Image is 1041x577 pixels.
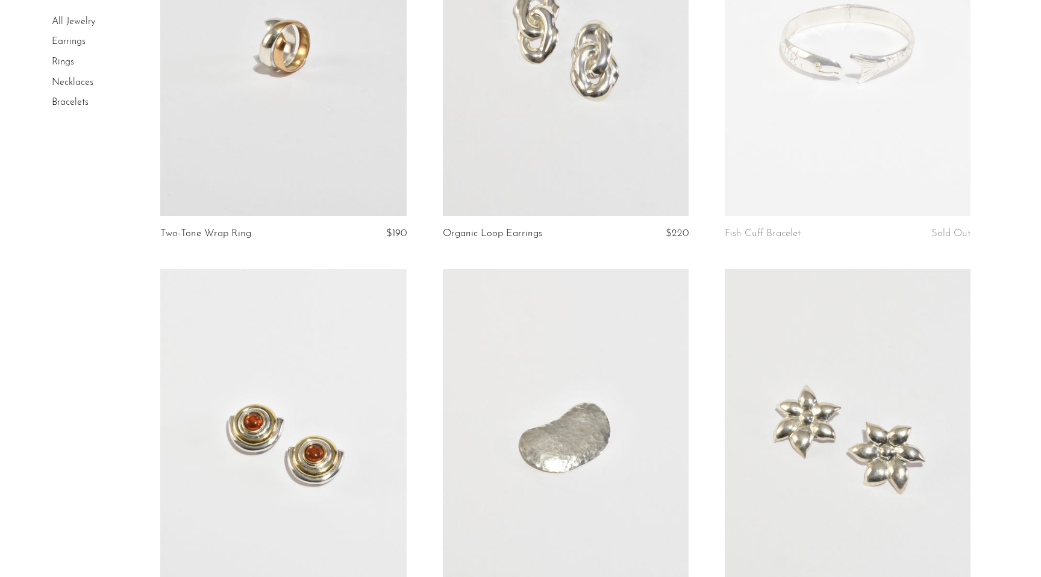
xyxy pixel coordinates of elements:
[52,17,95,27] a: All Jewelry
[386,228,407,239] span: $190
[725,228,801,239] a: Fish Cuff Bracelet
[443,228,542,239] a: Organic Loop Earrings
[52,98,89,107] a: Bracelets
[52,78,93,87] a: Necklaces
[52,37,86,47] a: Earrings
[931,228,971,239] span: Sold Out
[52,57,74,67] a: Rings
[160,228,251,239] a: Two-Tone Wrap Ring
[666,228,689,239] span: $220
